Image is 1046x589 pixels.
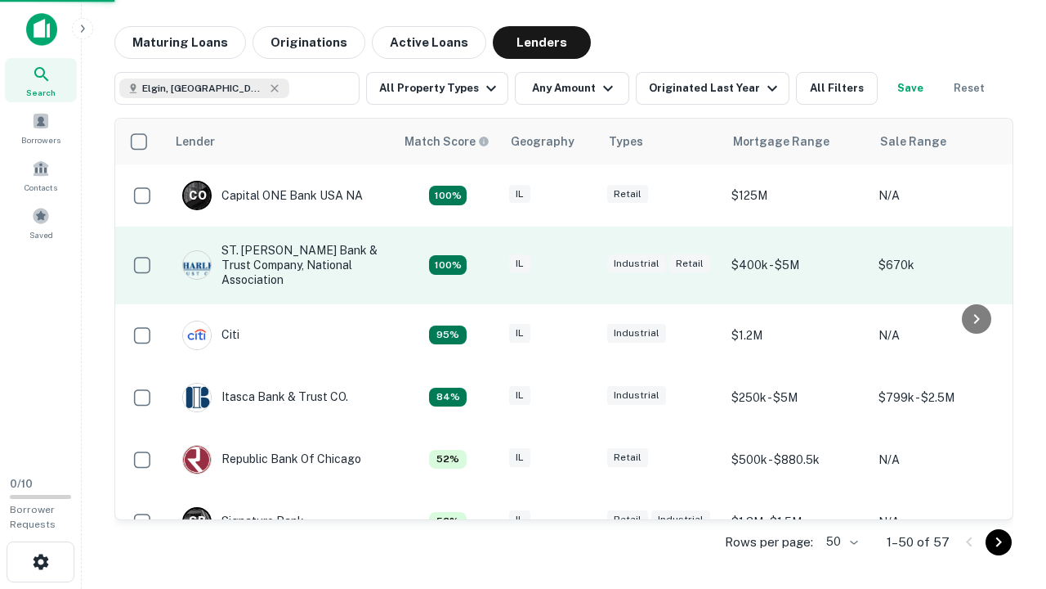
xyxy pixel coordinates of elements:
td: N/A [870,429,1017,491]
div: Capitalize uses an advanced AI algorithm to match your search with the best lender. The match sco... [429,450,467,470]
button: Reset [943,72,995,105]
div: Retail [669,254,710,273]
td: N/A [870,164,1017,227]
div: Industrial [651,510,710,529]
div: Republic Bank Of Chicago [182,445,361,474]
div: Retail [607,448,648,467]
td: $1.2M [723,304,870,366]
div: Capital ONE Bank USA NA [182,181,363,210]
span: Search [26,86,56,99]
button: Go to next page [986,529,1012,555]
th: Mortgage Range [723,119,870,164]
p: C O [189,187,206,205]
span: Contacts [25,181,57,194]
th: Capitalize uses an advanced AI algorithm to match your search with the best lender. The match sco... [395,119,501,164]
a: Contacts [5,153,77,197]
td: $500k - $880.5k [723,429,870,491]
div: Capitalize uses an advanced AI algorithm to match your search with the best lender. The match sco... [429,186,467,205]
div: Originated Last Year [649,79,782,98]
td: N/A [870,304,1017,366]
div: Capitalize uses an advanced AI algorithm to match your search with the best lender. The match sco... [429,326,467,345]
span: Borrowers [21,133,60,146]
td: $125M [723,164,870,227]
div: Signature Bank [182,507,304,537]
th: Geography [501,119,599,164]
h6: Match Score [405,133,486,151]
a: Saved [5,200,77,245]
button: Originations [253,26,365,59]
iframe: Chat Widget [964,406,1046,484]
th: Lender [166,119,395,164]
img: picture [183,446,211,474]
div: Capitalize uses an advanced AI algorithm to match your search with the best lender. The match sco... [429,388,467,407]
a: Search [5,58,77,102]
button: Lenders [493,26,591,59]
div: Geography [511,132,574,151]
button: Originated Last Year [636,72,789,105]
td: $250k - $5M [723,366,870,429]
div: IL [509,324,530,343]
img: picture [183,321,211,349]
td: $400k - $5M [723,227,870,304]
div: Industrial [607,324,666,343]
th: Types [599,119,723,164]
div: 50 [820,530,860,554]
button: Any Amount [515,72,629,105]
div: Industrial [607,254,666,273]
a: Borrowers [5,106,77,150]
div: IL [509,185,530,204]
div: Capitalize uses an advanced AI algorithm to match your search with the best lender. The match sco... [429,255,467,275]
div: Mortgage Range [733,132,829,151]
div: Retail [607,510,648,529]
span: Saved [29,228,53,241]
button: All Filters [796,72,878,105]
p: 1–50 of 57 [887,533,950,552]
div: Capitalize uses an advanced AI algorithm to match your search with the best lender. The match sco... [405,133,489,151]
td: $670k [870,227,1017,304]
div: Itasca Bank & Trust CO. [182,383,348,412]
div: IL [509,510,530,529]
td: $799k - $2.5M [870,366,1017,429]
div: Capitalize uses an advanced AI algorithm to match your search with the best lender. The match sco... [429,512,467,532]
div: Retail [607,185,648,204]
div: Citi [182,321,239,350]
th: Sale Range [870,119,1017,164]
div: Lender [176,132,215,151]
button: All Property Types [366,72,508,105]
img: picture [183,251,211,279]
div: Industrial [607,386,666,405]
img: capitalize-icon.png [26,13,57,46]
img: picture [183,384,211,411]
button: Maturing Loans [114,26,246,59]
div: IL [509,448,530,467]
div: Sale Range [880,132,946,151]
span: Elgin, [GEOGRAPHIC_DATA], [GEOGRAPHIC_DATA] [142,81,265,96]
span: 0 / 10 [10,478,33,490]
div: IL [509,254,530,273]
button: Save your search to get updates of matches that match your search criteria. [884,72,936,105]
p: Rows per page: [725,533,813,552]
span: Borrower Requests [10,504,56,530]
button: Active Loans [372,26,486,59]
p: S B [189,513,205,530]
div: Types [609,132,643,151]
td: N/A [870,491,1017,553]
div: ST. [PERSON_NAME] Bank & Trust Company, National Association [182,243,378,288]
td: $1.3M - $1.5M [723,491,870,553]
div: IL [509,386,530,405]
